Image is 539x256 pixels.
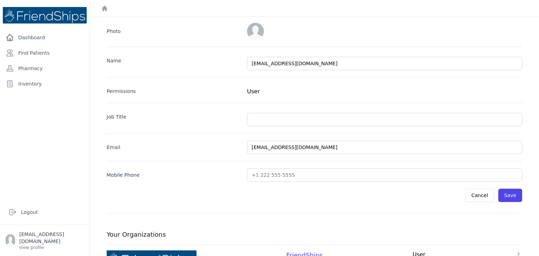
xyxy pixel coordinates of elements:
h3: Your Organizations [107,230,522,239]
label: Email [107,141,241,151]
label: Job Title [107,110,241,120]
a: Find Patients [3,46,87,60]
label: Name [107,54,241,64]
a: Inventory [3,77,87,91]
label: Photo [107,28,241,35]
img: Medical Missions EMR [3,7,87,23]
a: [EMAIL_ADDRESS][DOMAIN_NAME] View profile [6,231,84,250]
a: Pharmacy [3,61,87,75]
span: User [247,88,260,95]
p: [EMAIL_ADDRESS][DOMAIN_NAME] [19,231,84,245]
label: Permissions [107,85,241,95]
a: Logout [6,205,84,219]
button: Cancel [465,189,494,202]
button: Save [498,189,522,202]
p: View profile [19,245,84,250]
label: Mobile Phone [107,169,241,178]
input: +1 222 555 5555 [247,168,522,182]
a: Dashboard [3,31,87,45]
